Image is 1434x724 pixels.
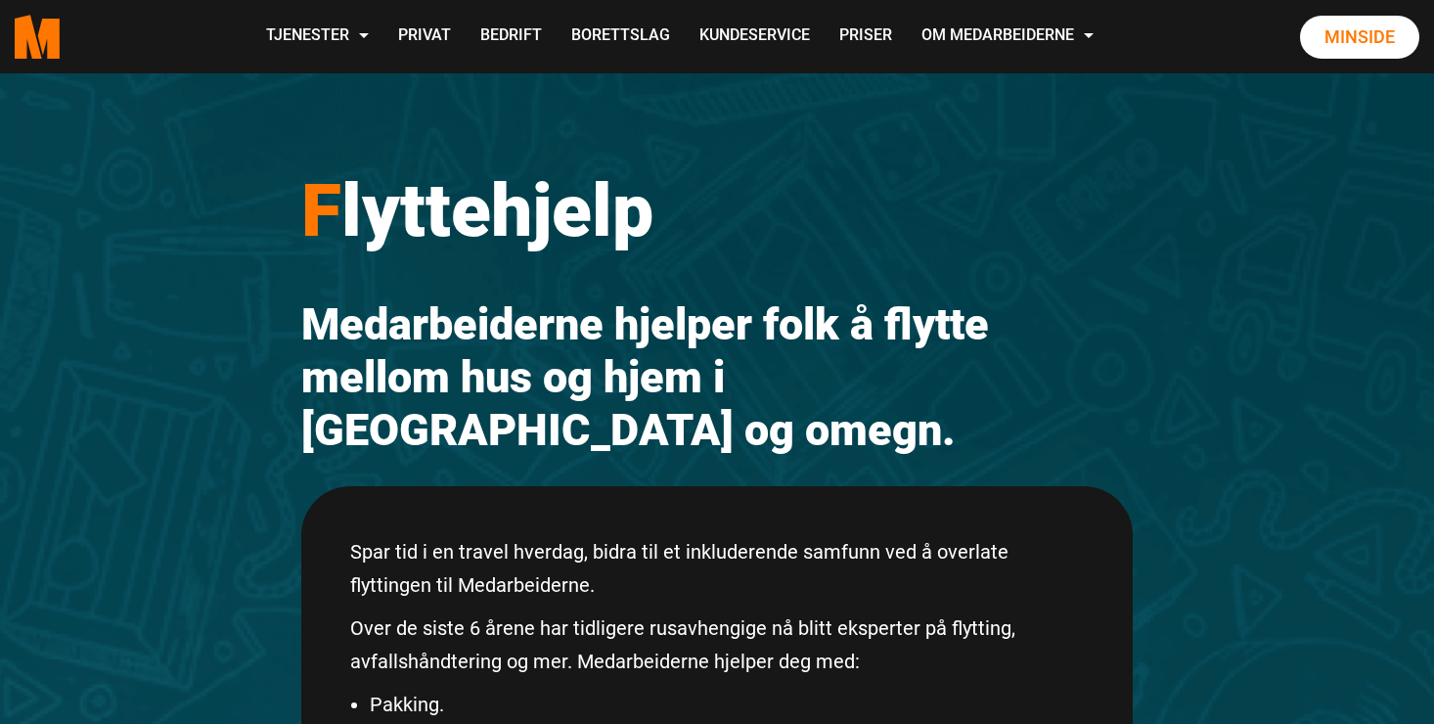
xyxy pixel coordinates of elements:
a: Privat [383,2,466,71]
a: Om Medarbeiderne [907,2,1108,71]
li: Pakking. [370,688,1084,721]
a: Minside [1300,16,1419,59]
h1: lyttehjelp [301,166,1133,254]
a: Kundeservice [685,2,825,71]
h2: Medarbeiderne hjelper folk å flytte mellom hus og hjem i [GEOGRAPHIC_DATA] og omegn. [301,298,1133,457]
a: Bedrift [466,2,557,71]
p: Spar tid i en travel hverdag, bidra til et inkluderende samfunn ved å overlate flyttingen til Med... [350,535,1084,602]
a: Priser [825,2,907,71]
a: Borettslag [557,2,685,71]
a: Tjenester [251,2,383,71]
p: Over de siste 6 årene har tidligere rusavhengige nå blitt eksperter på flytting, avfallshåndterin... [350,611,1084,678]
span: F [301,167,341,253]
